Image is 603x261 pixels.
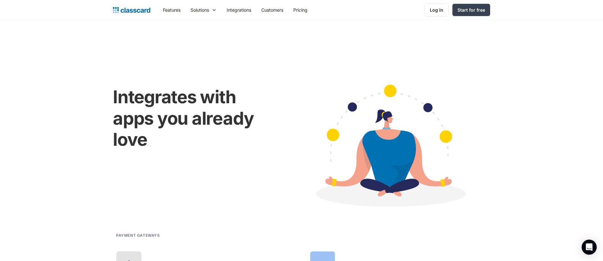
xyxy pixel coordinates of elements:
h1: Integrates with apps you already love [113,87,276,150]
a: Customers [256,3,288,17]
a: Log in [424,3,449,16]
a: Pricing [288,3,313,17]
img: Cartoon image showing connected apps [289,72,490,224]
a: Features [158,3,185,17]
div: Log in [430,7,443,13]
h2: Payment gateways [116,232,160,238]
a: Start for free [452,4,490,16]
div: Open Intercom Messenger [582,240,597,255]
div: Solutions [191,7,209,13]
a: Integrations [222,3,256,17]
div: Start for free [457,7,485,13]
div: Solutions [185,3,222,17]
a: home [113,6,150,14]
